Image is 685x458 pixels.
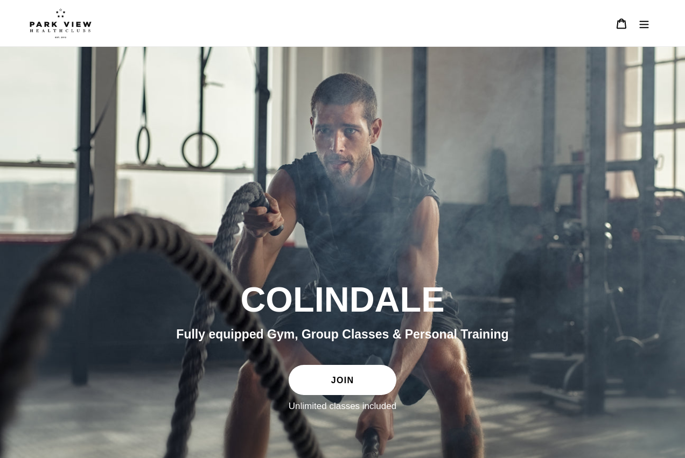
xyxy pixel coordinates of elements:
h2: COLINDALE [49,279,636,321]
img: Park view health clubs is a gym near you. [30,8,92,38]
span: Fully equipped Gym, Group Classes & Personal Training [176,327,508,341]
a: JOIN [289,365,396,395]
button: Menu [633,12,655,35]
label: Unlimited classes included [289,400,396,412]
